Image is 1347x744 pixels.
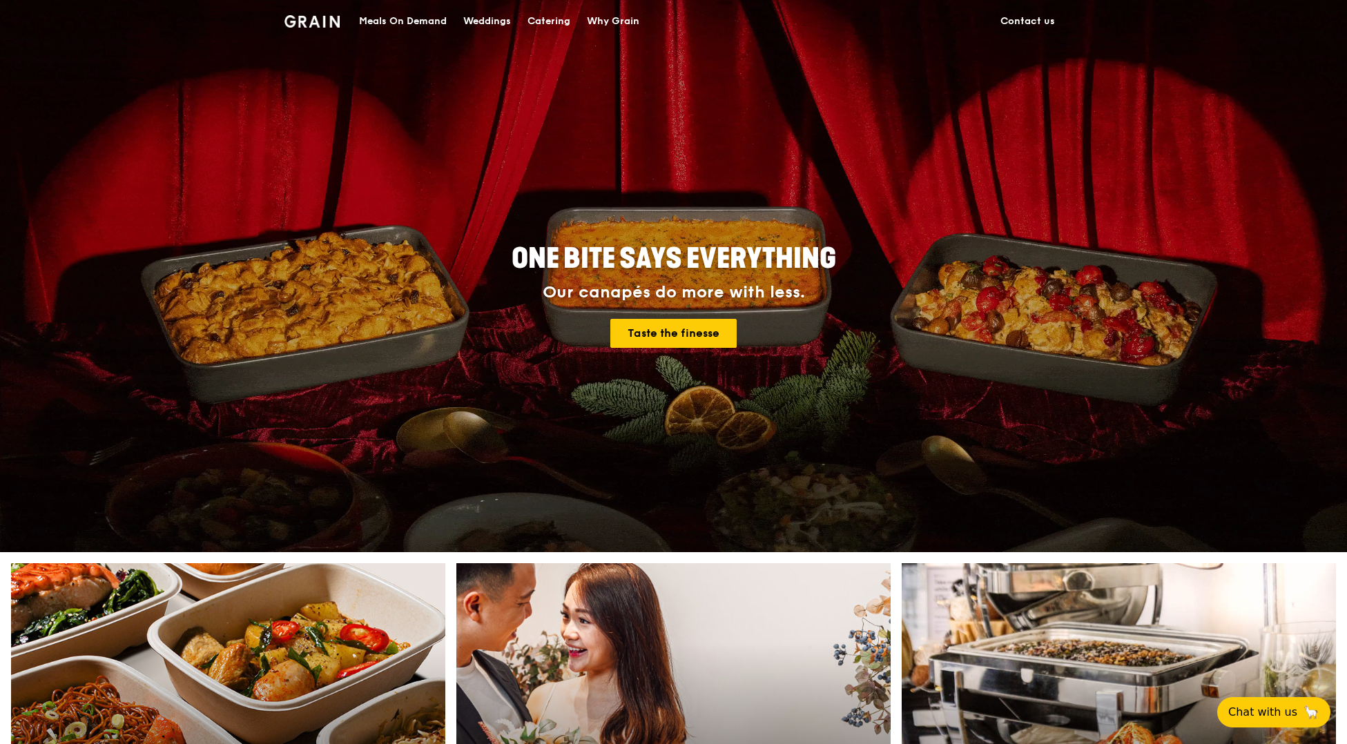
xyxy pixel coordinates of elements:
[455,1,519,42] a: Weddings
[587,1,639,42] div: Why Grain
[1228,704,1297,721] span: Chat with us
[463,1,511,42] div: Weddings
[284,15,340,28] img: Grain
[359,1,447,42] div: Meals On Demand
[527,1,570,42] div: Catering
[992,1,1063,42] a: Contact us
[610,319,737,348] a: Taste the finesse
[1217,697,1330,727] button: Chat with us🦙
[579,1,648,42] a: Why Grain
[425,283,922,302] div: Our canapés do more with less.
[519,1,579,42] a: Catering
[512,242,836,275] span: ONE BITE SAYS EVERYTHING
[1303,704,1319,721] span: 🦙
